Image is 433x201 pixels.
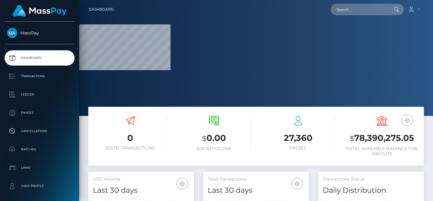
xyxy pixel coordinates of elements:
img: MassPay Logo [12,5,67,17]
h4: Daily Distribution [323,185,419,196]
a: Ledger [5,87,75,102]
span: MassPay [5,30,75,36]
small: $ [350,134,354,143]
a: Dashboard [89,3,114,16]
h3: 27,360 [261,132,336,144]
h5: Transactions Status [323,176,419,182]
p: Transactions [7,72,72,81]
h4: Last 30 days [93,185,189,196]
h6: [DATE] Transactions [93,145,168,151]
a: Transactions [5,69,75,84]
h6: Payees [261,145,336,151]
h3: 0 [93,132,168,144]
a: User Profile [5,178,75,194]
h3: 78,390,275.05 [345,132,420,145]
a: Cancellations [5,124,75,139]
h6: Total Available Balance for Payouts [345,146,420,156]
h4: Last 30 days [208,185,304,196]
a: Dashboard [5,50,75,66]
p: Links [7,163,72,172]
p: User Profile [7,181,72,191]
a: Links [5,160,75,175]
p: Payees [7,108,72,117]
p: Batches [7,145,72,154]
a: Batches [5,142,75,157]
h3: 0.00 [177,132,252,145]
img: MassPay [7,28,17,38]
h5: Total Transactions [208,176,304,182]
h5: USD Volume [93,176,189,182]
p: Cancellations [7,127,72,136]
small: $ [202,134,206,143]
a: Payees [5,105,75,120]
p: Dashboard [7,53,72,63]
input: Search... [331,4,388,15]
p: Ledger [7,90,72,99]
h6: [DATE] Volume [177,146,252,151]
